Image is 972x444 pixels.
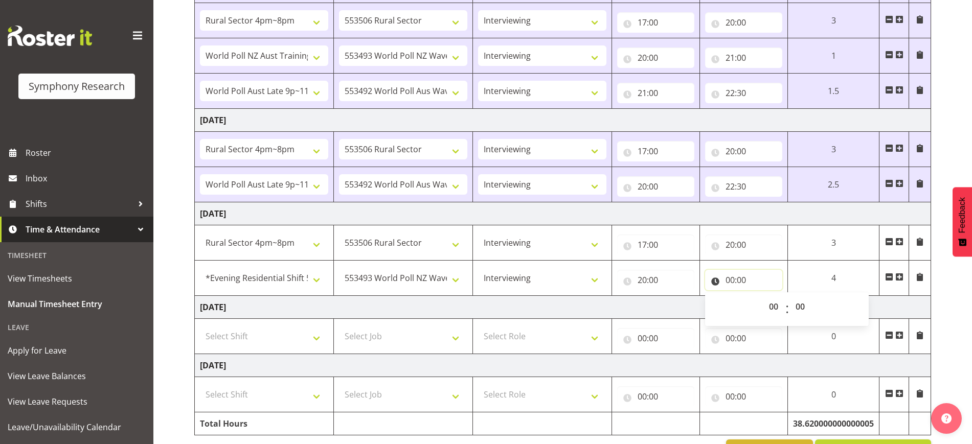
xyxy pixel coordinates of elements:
input: Click to select... [617,83,694,103]
span: Feedback [958,197,967,233]
span: View Leave Balances [8,368,146,384]
span: Inbox [26,171,148,186]
span: Shifts [26,196,133,212]
input: Click to select... [617,270,694,290]
input: Click to select... [705,83,782,103]
input: Click to select... [617,386,694,407]
td: [DATE] [195,109,931,132]
span: View Timesheets [8,271,146,286]
span: View Leave Requests [8,394,146,409]
input: Click to select... [705,235,782,255]
td: [DATE] [195,202,931,225]
td: 0 [788,377,879,412]
div: Leave [3,317,151,338]
span: Manual Timesheet Entry [8,296,146,312]
td: [DATE] [195,354,931,377]
span: Leave/Unavailability Calendar [8,419,146,435]
a: View Timesheets [3,266,151,291]
input: Click to select... [617,328,694,348]
a: View Leave Balances [3,363,151,389]
span: : [785,296,789,322]
a: Leave/Unavailability Calendar [3,414,151,440]
td: 3 [788,225,879,261]
input: Click to select... [705,386,782,407]
input: Click to select... [617,141,694,161]
span: Time & Attendance [26,222,133,237]
span: Roster [26,145,148,160]
input: Click to select... [705,270,782,290]
td: Total Hours [195,412,334,435]
td: 3 [788,3,879,38]
input: Click to select... [705,176,782,197]
img: Rosterit website logo [8,26,92,46]
td: 0 [788,319,879,354]
td: 3 [788,132,879,167]
td: 4 [788,261,879,296]
td: 1.5 [788,74,879,109]
td: 1 [788,38,879,74]
input: Click to select... [617,176,694,197]
span: Apply for Leave [8,343,146,358]
img: help-xxl-2.png [941,413,952,424]
input: Click to select... [617,48,694,68]
div: Symphony Research [29,79,125,94]
td: 2.5 [788,167,879,202]
input: Click to select... [617,235,694,255]
div: Timesheet [3,245,151,266]
button: Feedback - Show survey [953,187,972,256]
input: Click to select... [705,48,782,68]
input: Click to select... [705,328,782,348]
a: Manual Timesheet Entry [3,291,151,317]
input: Click to select... [617,12,694,33]
a: View Leave Requests [3,389,151,414]
td: [DATE] [195,296,931,319]
input: Click to select... [705,12,782,33]
td: 38.620000000000005 [788,412,879,435]
a: Apply for Leave [3,338,151,363]
input: Click to select... [705,141,782,161]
